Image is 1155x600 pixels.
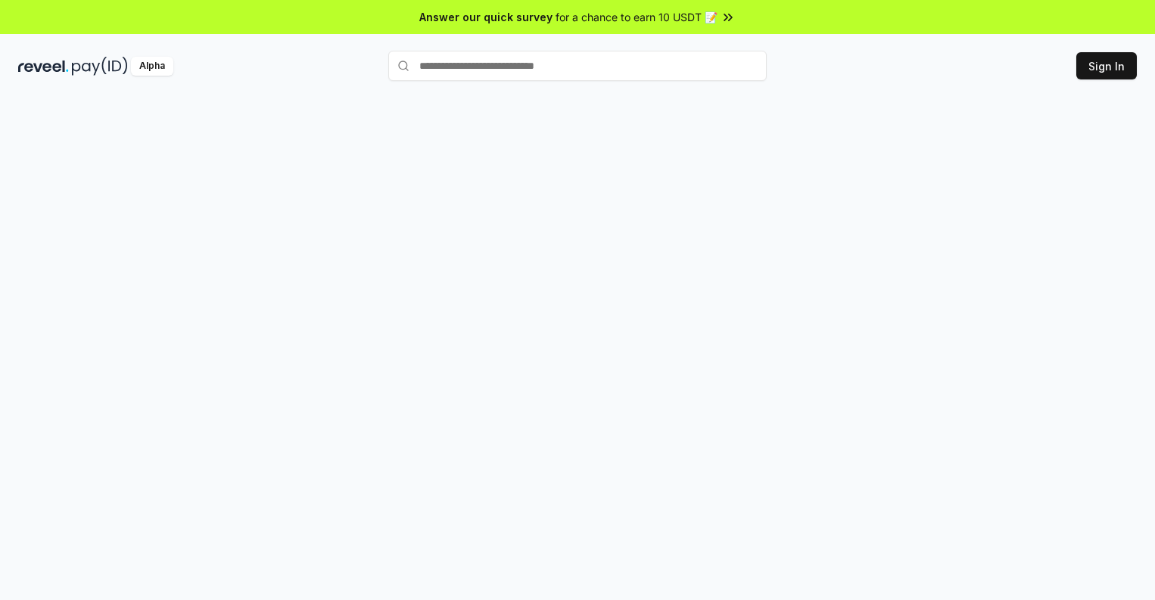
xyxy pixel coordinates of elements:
[1076,52,1137,79] button: Sign In
[72,57,128,76] img: pay_id
[419,9,553,25] span: Answer our quick survey
[18,57,69,76] img: reveel_dark
[556,9,718,25] span: for a chance to earn 10 USDT 📝
[131,57,173,76] div: Alpha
